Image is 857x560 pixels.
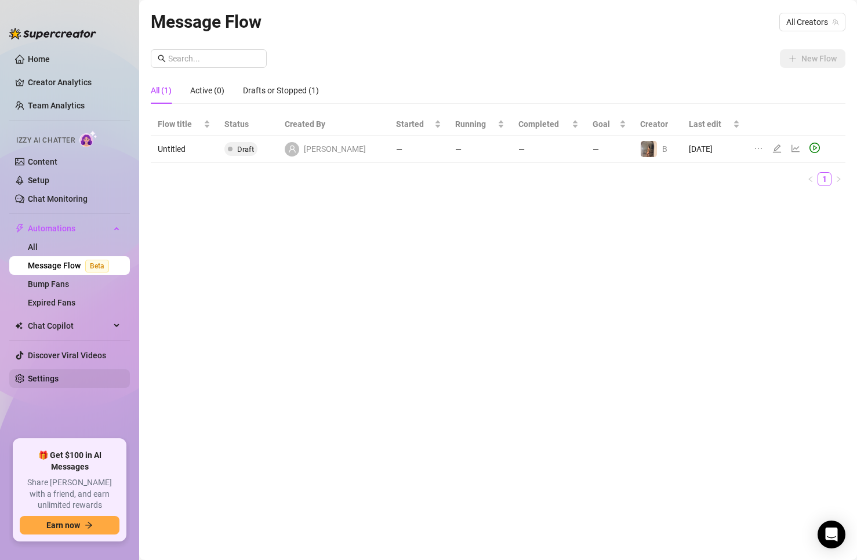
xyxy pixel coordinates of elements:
[85,521,93,529] span: arrow-right
[28,279,69,289] a: Bump Fans
[79,130,97,147] img: AI Chatter
[28,101,85,110] a: Team Analytics
[772,144,782,153] span: edit
[641,141,657,157] img: B
[46,521,80,530] span: Earn now
[818,173,831,186] a: 1
[818,172,831,186] li: 1
[243,84,319,97] div: Drafts or Stopped (1)
[835,176,842,183] span: right
[586,113,633,136] th: Goal
[237,145,254,154] span: Draft
[518,118,569,130] span: Completed
[28,261,114,270] a: Message FlowBeta
[151,84,172,97] div: All (1)
[791,144,800,153] span: line-chart
[682,136,747,163] td: [DATE]
[809,143,820,153] span: play-circle
[818,521,845,548] div: Open Intercom Messenger
[158,118,201,130] span: Flow title
[278,113,388,136] th: Created By
[28,374,59,383] a: Settings
[28,73,121,92] a: Creator Analytics
[15,224,24,233] span: thunderbolt
[28,351,106,360] a: Discover Viral Videos
[28,54,50,64] a: Home
[754,144,763,153] span: ellipsis
[804,172,818,186] li: Previous Page
[158,54,166,63] span: search
[662,144,667,154] span: B
[389,113,449,136] th: Started
[168,52,260,65] input: Search...
[804,172,818,186] button: left
[682,113,747,136] th: Last edit
[831,172,845,186] button: right
[593,118,617,130] span: Goal
[831,172,845,186] li: Next Page
[15,322,23,330] img: Chat Copilot
[389,136,449,163] td: —
[448,136,511,163] td: —
[511,113,586,136] th: Completed
[28,219,110,238] span: Automations
[633,113,682,136] th: Creator
[455,118,495,130] span: Running
[780,49,845,68] button: New Flow
[28,298,75,307] a: Expired Fans
[28,317,110,335] span: Chat Copilot
[786,13,838,31] span: All Creators
[151,136,217,163] td: Untitled
[586,136,633,163] td: —
[448,113,511,136] th: Running
[807,176,814,183] span: left
[217,113,278,136] th: Status
[511,136,586,163] td: —
[396,118,433,130] span: Started
[28,176,49,185] a: Setup
[20,450,119,472] span: 🎁 Get $100 in AI Messages
[151,8,262,35] article: Message Flow
[20,516,119,534] button: Earn nowarrow-right
[28,194,88,203] a: Chat Monitoring
[85,260,109,272] span: Beta
[304,143,366,155] span: [PERSON_NAME]
[832,19,839,26] span: team
[288,145,296,153] span: user
[20,477,119,511] span: Share [PERSON_NAME] with a friend, and earn unlimited rewards
[190,84,224,97] div: Active (0)
[28,157,57,166] a: Content
[9,28,96,39] img: logo-BBDzfeDw.svg
[689,118,731,130] span: Last edit
[28,242,38,252] a: All
[151,113,217,136] th: Flow title
[16,135,75,146] span: Izzy AI Chatter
